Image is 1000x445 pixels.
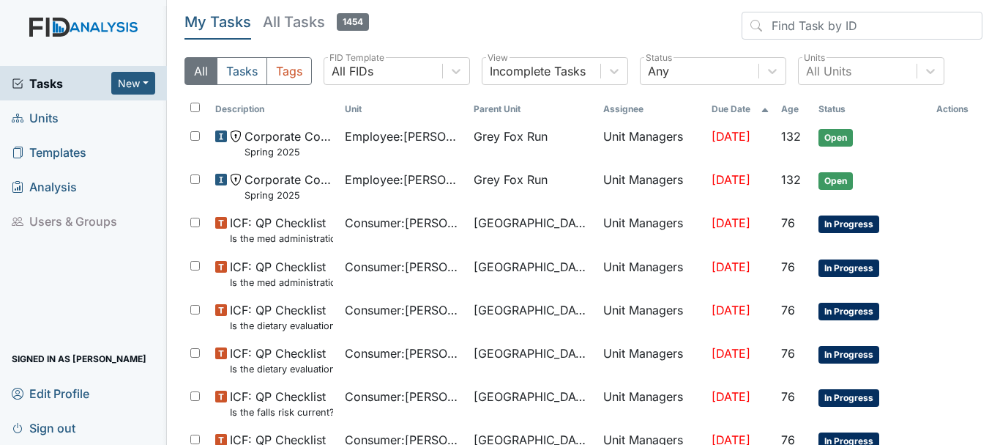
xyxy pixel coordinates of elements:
span: [GEOGRAPHIC_DATA] [474,301,592,319]
td: Unit Managers [597,165,705,208]
span: Grey Fox Run [474,128,548,145]
div: All FIDs [332,62,373,80]
div: Incomplete Tasks [490,62,586,80]
a: Tasks [12,75,111,92]
span: 76 [781,346,795,361]
div: Any [648,62,669,80]
span: Sign out [12,416,75,439]
small: Is the dietary evaluation current? (document the date in the comment section) [230,319,333,333]
td: Unit Managers [597,208,705,251]
small: Is the med administration assessment current? (document the date in the comment section) [230,276,333,290]
span: Consumer : [PERSON_NAME][GEOGRAPHIC_DATA] [345,258,463,276]
th: Toggle SortBy [706,97,775,122]
span: 76 [781,216,795,230]
span: In Progress [818,303,879,320]
th: Toggle SortBy [468,97,597,122]
span: ICF: QP Checklist Is the dietary evaluation current? (document the date in the comment section) [230,301,333,333]
span: In Progress [818,216,879,233]
h5: All Tasks [263,12,369,32]
span: [DATE] [712,260,750,274]
span: 132 [781,129,801,144]
span: Open [818,172,853,190]
small: Is the dietary evaluation current? (document the date in the comment section) [230,362,333,376]
span: In Progress [818,389,879,407]
span: ICF: QP Checklist Is the falls risk current? (document the date in the comment section) [230,388,333,419]
span: Employee : [PERSON_NAME][GEOGRAPHIC_DATA] [345,171,463,188]
span: Signed in as [PERSON_NAME] [12,347,146,370]
span: Consumer : [PERSON_NAME] [345,345,463,362]
th: Toggle SortBy [339,97,469,122]
span: Corporate Compliance Spring 2025 [245,128,333,159]
span: [GEOGRAPHIC_DATA] [474,214,592,232]
span: [GEOGRAPHIC_DATA] [474,345,592,362]
span: Analysis [12,175,77,198]
span: 76 [781,303,795,317]
div: Type filter [184,57,312,85]
span: [GEOGRAPHIC_DATA] [474,258,592,276]
td: Unit Managers [597,122,705,165]
span: Consumer : [PERSON_NAME] [345,388,463,405]
span: Employee : [PERSON_NAME] [345,128,463,145]
button: All [184,57,217,85]
input: Toggle All Rows Selected [190,103,200,112]
span: [DATE] [712,389,750,404]
span: [DATE] [712,216,750,230]
span: [GEOGRAPHIC_DATA] [474,388,592,405]
button: Tasks [217,57,267,85]
span: Units [12,106,59,129]
th: Toggle SortBy [209,97,339,122]
small: Spring 2025 [245,188,333,202]
td: Unit Managers [597,295,705,339]
span: ICF: QP Checklist Is the med administration assessment current? (document the date in the comment... [230,214,333,246]
span: [DATE] [712,346,750,361]
span: In Progress [818,260,879,277]
button: Tags [266,57,312,85]
span: Consumer : [PERSON_NAME] [345,214,463,232]
input: Find Task by ID [742,12,982,40]
span: [DATE] [712,129,750,144]
span: 76 [781,260,795,274]
small: Spring 2025 [245,145,333,159]
th: Toggle SortBy [775,97,813,122]
th: Assignee [597,97,705,122]
span: 76 [781,389,795,404]
span: 1454 [337,13,369,31]
span: Consumer : [PERSON_NAME] [345,301,463,319]
div: All Units [806,62,851,80]
th: Actions [930,97,982,122]
span: Corporate Compliance Spring 2025 [245,171,333,202]
td: Unit Managers [597,339,705,382]
th: Toggle SortBy [813,97,930,122]
span: Grey Fox Run [474,171,548,188]
span: Open [818,129,853,147]
td: Unit Managers [597,382,705,425]
td: Unit Managers [597,252,705,295]
span: 132 [781,172,801,187]
span: Edit Profile [12,382,89,405]
small: Is the falls risk current? (document the date in the comment section) [230,405,333,419]
small: Is the med administration assessment current? (document the date in the comment section) [230,232,333,246]
span: ICF: QP Checklist Is the med administration assessment current? (document the date in the comment... [230,258,333,290]
span: ICF: QP Checklist Is the dietary evaluation current? (document the date in the comment section) [230,345,333,376]
span: Templates [12,141,86,163]
h5: My Tasks [184,12,251,32]
span: In Progress [818,346,879,364]
span: [DATE] [712,172,750,187]
button: New [111,72,155,95]
span: [DATE] [712,303,750,317]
